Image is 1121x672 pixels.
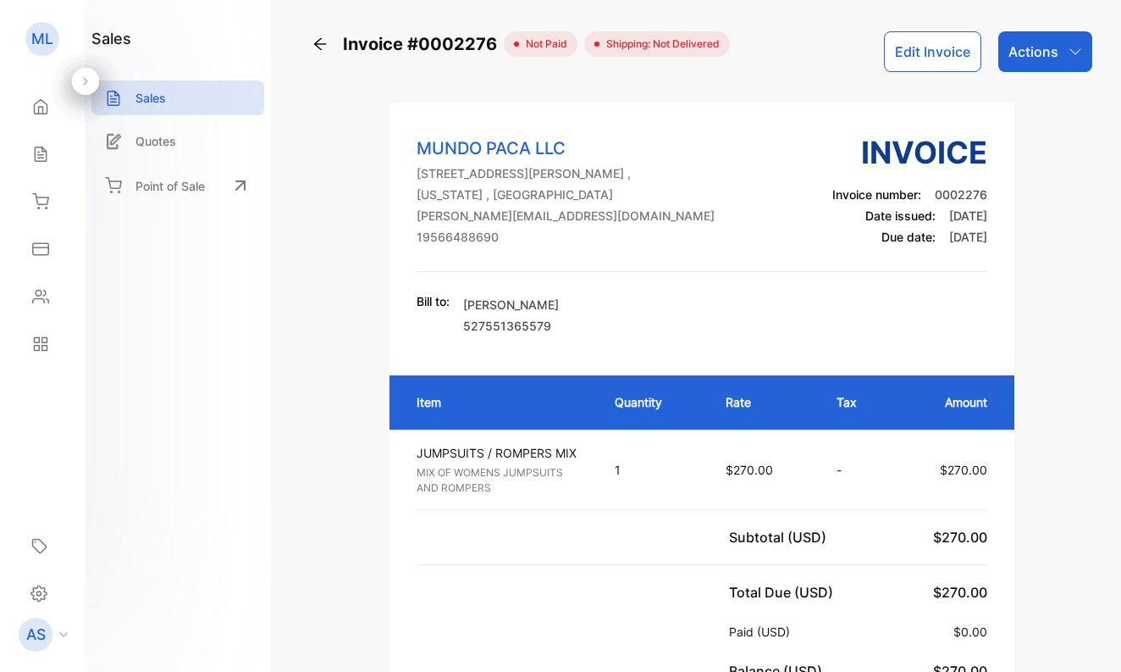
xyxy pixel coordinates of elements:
[599,36,720,52] span: Shipping: Not Delivered
[91,124,264,158] a: Quotes
[417,444,584,462] p: JUMPSUITS / ROMPERS MIX
[1008,42,1058,62] p: Actions
[832,187,921,202] span: Invoice number:
[615,393,692,411] p: Quantity
[343,31,504,57] span: Invoice #0002276
[135,177,205,195] p: Point of Sale
[417,186,715,203] p: [US_STATE] , [GEOGRAPHIC_DATA]
[726,393,803,411] p: Rate
[615,461,692,479] p: 1
[463,317,559,335] p: 527551365579
[26,624,46,646] p: AS
[417,164,715,182] p: [STREET_ADDRESS][PERSON_NAME] ,
[417,465,584,496] p: MIX OF WOMENS JUMPSUITS AND ROMPERS
[31,28,53,50] p: ML
[837,461,876,479] p: -
[933,529,987,546] span: $270.00
[881,230,936,244] span: Due date:
[911,393,987,411] p: Amount
[91,167,264,204] a: Point of Sale
[933,584,987,601] span: $270.00
[832,130,987,175] h3: Invoice
[729,623,797,641] p: Paid (USD)
[729,582,840,603] p: Total Due (USD)
[91,81,264,115] a: Sales
[865,208,936,223] span: Date issued:
[463,296,559,314] p: [PERSON_NAME]
[949,230,987,244] span: [DATE]
[953,625,987,639] span: $0.00
[998,31,1092,72] button: Actions
[726,463,773,477] span: $270.00
[417,228,715,246] p: 19566488690
[91,27,131,50] h1: sales
[949,208,987,223] span: [DATE]
[837,393,876,411] p: Tax
[417,207,715,225] p: [PERSON_NAME][EMAIL_ADDRESS][DOMAIN_NAME]
[135,89,166,107] p: Sales
[940,463,987,477] span: $270.00
[135,132,176,150] p: Quotes
[729,527,833,547] p: Subtotal (USD)
[884,31,981,72] button: Edit Invoice
[935,187,987,202] span: 0002276
[417,136,715,161] p: MUNDO PACA LLC
[519,36,567,52] span: not paid
[417,393,581,411] p: Item
[417,292,450,310] p: Bill to:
